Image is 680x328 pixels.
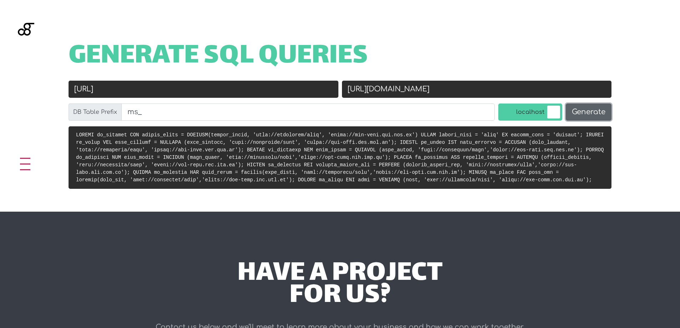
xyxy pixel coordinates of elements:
[121,104,495,121] input: wp_
[69,81,338,98] input: Old URL
[69,104,122,121] label: DB Table Prefix
[566,104,611,121] button: Generate
[498,104,562,121] label: localhost
[342,81,612,98] input: New URL
[69,46,368,68] span: Generate SQL Queries
[129,263,551,308] div: have a project for us?
[76,132,604,183] code: LOREMI do_sitamet CON adipis_elits = DOEIUSM(tempor_incid, 'utla://etdolorem/aliq', 'enima://min-...
[18,23,34,76] img: Blackgate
